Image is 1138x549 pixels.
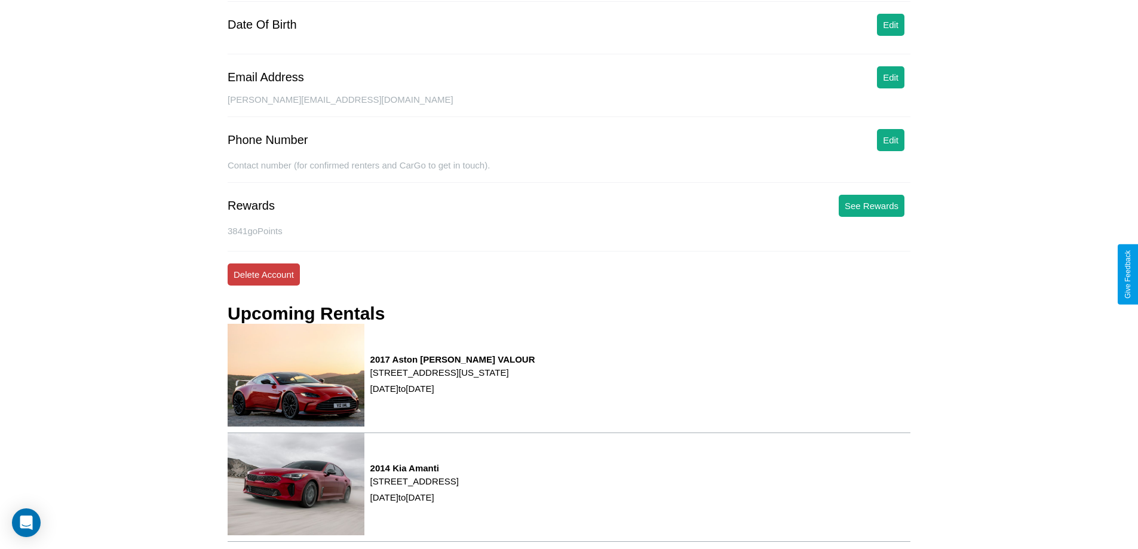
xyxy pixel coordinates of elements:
[1124,250,1132,299] div: Give Feedback
[877,14,904,36] button: Edit
[877,129,904,151] button: Edit
[228,94,910,117] div: [PERSON_NAME][EMAIL_ADDRESS][DOMAIN_NAME]
[370,364,535,381] p: [STREET_ADDRESS][US_STATE]
[12,508,41,537] div: Open Intercom Messenger
[228,18,297,32] div: Date Of Birth
[370,354,535,364] h3: 2017 Aston [PERSON_NAME] VALOUR
[228,324,364,426] img: rental
[228,160,910,183] div: Contact number (for confirmed renters and CarGo to get in touch).
[228,223,910,239] p: 3841 goPoints
[839,195,904,217] button: See Rewards
[370,463,459,473] h3: 2014 Kia Amanti
[228,199,275,213] div: Rewards
[228,133,308,147] div: Phone Number
[370,473,459,489] p: [STREET_ADDRESS]
[228,433,364,535] img: rental
[228,303,385,324] h3: Upcoming Rentals
[228,263,300,286] button: Delete Account
[877,66,904,88] button: Edit
[370,489,459,505] p: [DATE] to [DATE]
[228,70,304,84] div: Email Address
[370,381,535,397] p: [DATE] to [DATE]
